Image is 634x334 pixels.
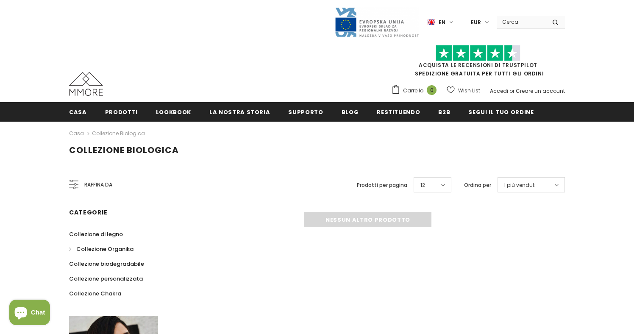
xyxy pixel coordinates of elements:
[497,16,546,28] input: Search Site
[464,181,491,189] label: Ordina per
[92,130,145,137] a: Collezione biologica
[439,18,445,27] span: en
[69,260,144,268] span: Collezione biodegradabile
[509,87,514,95] span: or
[69,286,121,301] a: Collezione Chakra
[69,230,123,238] span: Collezione di legno
[438,102,450,121] a: B2B
[471,18,481,27] span: EUR
[105,102,138,121] a: Prodotti
[438,108,450,116] span: B2B
[69,289,121,298] span: Collezione Chakra
[427,85,437,95] span: 0
[420,181,425,189] span: 12
[156,102,191,121] a: Lookbook
[105,108,138,116] span: Prodotti
[342,108,359,116] span: Blog
[69,108,87,116] span: Casa
[403,86,423,95] span: Carrello
[69,271,143,286] a: Collezione personalizzata
[288,108,323,116] span: supporto
[69,227,123,242] a: Collezione di legno
[391,84,441,97] a: Carrello 0
[69,72,103,96] img: Casi MMORE
[69,144,179,156] span: Collezione biologica
[69,242,133,256] a: Collezione Organika
[458,86,480,95] span: Wish List
[69,102,87,121] a: Casa
[209,102,270,121] a: La nostra storia
[76,245,133,253] span: Collezione Organika
[69,128,84,139] a: Casa
[156,108,191,116] span: Lookbook
[447,83,480,98] a: Wish List
[391,49,565,77] span: SPEDIZIONE GRATUITA PER TUTTI GLI ORDINI
[357,181,407,189] label: Prodotti per pagina
[436,45,520,61] img: Fidati di Pilot Stars
[209,108,270,116] span: La nostra storia
[504,181,536,189] span: I più venduti
[516,87,565,95] a: Creare un account
[468,102,534,121] a: Segui il tuo ordine
[468,108,534,116] span: Segui il tuo ordine
[377,102,420,121] a: Restituendo
[288,102,323,121] a: supporto
[7,300,53,327] inbox-online-store-chat: Shopify online store chat
[428,19,435,26] img: i-lang-1.png
[69,208,107,217] span: Categorie
[490,87,508,95] a: Accedi
[69,256,144,271] a: Collezione biodegradabile
[334,7,419,38] img: Javni Razpis
[342,102,359,121] a: Blog
[419,61,537,69] a: Acquista le recensioni di TrustPilot
[377,108,420,116] span: Restituendo
[334,18,419,25] a: Javni Razpis
[69,275,143,283] span: Collezione personalizzata
[84,180,112,189] span: Raffina da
